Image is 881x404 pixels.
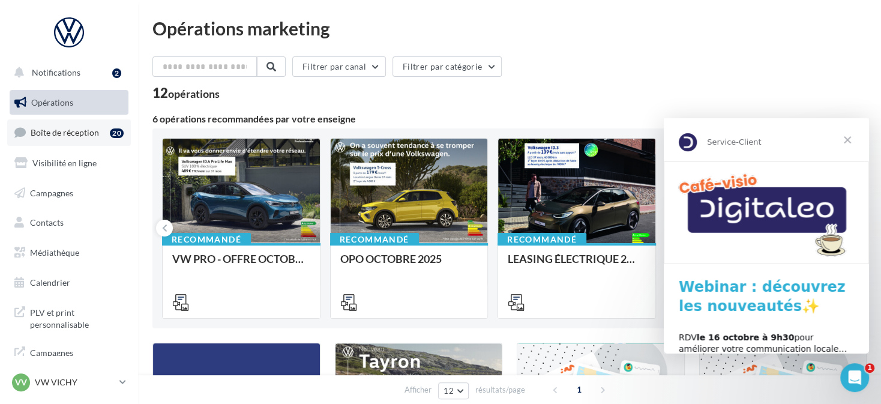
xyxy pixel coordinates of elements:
span: Boîte de réception [31,127,99,137]
div: Recommandé [330,233,419,246]
a: Médiathèque [7,240,131,265]
a: Campagnes [7,181,131,206]
a: Opérations [7,90,131,115]
span: résultats/page [475,384,525,396]
span: Campagnes DataOnDemand [30,345,124,370]
p: VW VICHY [35,376,115,388]
span: Notifications [32,67,80,77]
div: VW PRO - OFFRE OCTOBRE 25 [172,253,310,277]
div: Recommandé [498,233,586,246]
div: opérations [168,88,220,99]
span: PLV et print personnalisable [30,304,124,330]
a: Contacts [7,210,131,235]
div: Recommandé [162,233,251,246]
span: VV [15,376,27,388]
div: Opérations marketing [152,19,867,37]
a: PLV et print personnalisable [7,300,131,335]
a: Campagnes DataOnDemand [7,340,131,375]
span: 1 [570,380,589,399]
button: 12 [438,382,469,399]
span: Campagnes [30,187,73,197]
div: 6 opérations recommandées par votre enseigne [152,114,847,124]
span: Visibilité en ligne [32,158,97,168]
a: VV VW VICHY [10,371,128,394]
iframe: Intercom live chat [840,363,869,392]
button: Filtrer par canal [292,56,386,77]
a: Boîte de réception20 [7,119,131,145]
span: Afficher [404,384,431,396]
button: Filtrer par catégorie [392,56,502,77]
div: OPO OCTOBRE 2025 [340,253,478,277]
div: RDV pour améliorer votre communication locale… et attirer plus de clients ! [15,214,190,249]
a: Calendrier [7,270,131,295]
button: Notifications 2 [7,60,126,85]
span: 1 [865,363,874,373]
div: 2 [112,68,121,78]
span: Médiathèque [30,247,79,258]
span: 12 [444,386,454,396]
div: 12 [152,86,220,100]
iframe: Intercom live chat message [664,118,869,354]
span: Contacts [30,217,64,228]
span: Opérations [31,97,73,107]
div: 20 [110,128,124,138]
a: Visibilité en ligne [7,151,131,176]
b: le 16 octobre à 9h30 [33,214,131,224]
span: Calendrier [30,277,70,288]
div: LEASING ÉLECTRIQUE 2025 [508,253,646,277]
